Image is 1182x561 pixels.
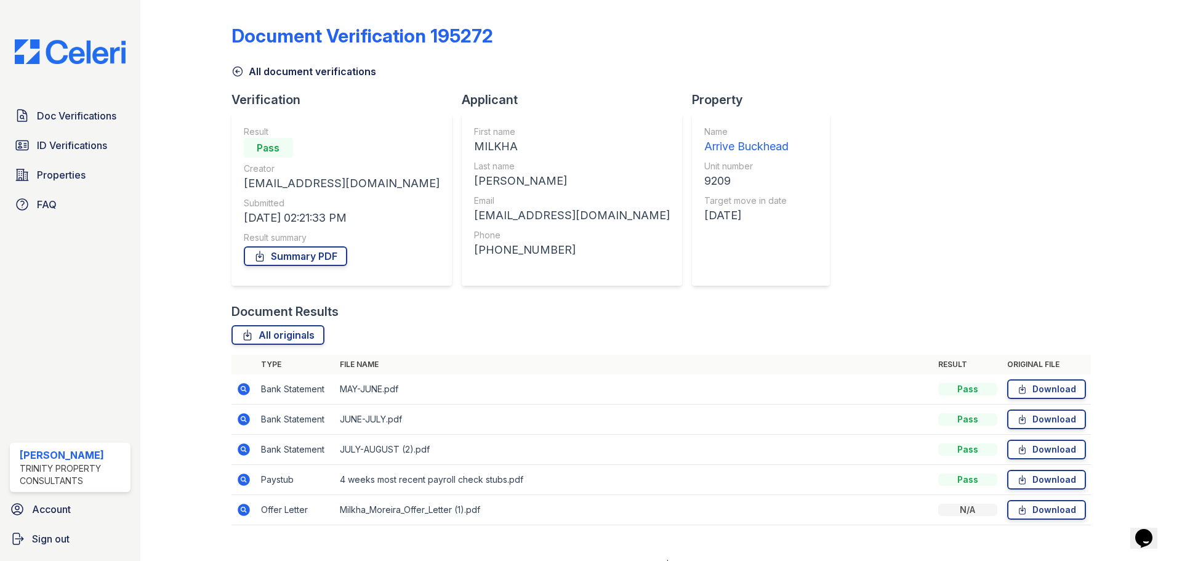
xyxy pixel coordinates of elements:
[244,138,293,158] div: Pass
[244,175,440,192] div: [EMAIL_ADDRESS][DOMAIN_NAME]
[704,126,789,138] div: Name
[20,462,126,487] div: Trinity Property Consultants
[256,355,335,374] th: Type
[704,126,789,155] a: Name Arrive Buckhead
[10,133,131,158] a: ID Verifications
[5,39,135,64] img: CE_Logo_Blue-a8612792a0a2168367f1c8372b55b34899dd931a85d93a1a3d3e32e68fde9ad4.png
[335,355,933,374] th: File name
[938,413,997,426] div: Pass
[692,91,840,108] div: Property
[244,197,440,209] div: Submitted
[335,435,933,465] td: JULY-AUGUST (2).pdf
[335,374,933,405] td: MAY-JUNE.pdf
[933,355,1002,374] th: Result
[1007,500,1086,520] a: Download
[474,172,670,190] div: [PERSON_NAME]
[704,207,789,224] div: [DATE]
[244,126,440,138] div: Result
[5,497,135,522] a: Account
[256,374,335,405] td: Bank Statement
[231,91,462,108] div: Verification
[244,246,347,266] a: Summary PDF
[474,160,670,172] div: Last name
[938,474,997,486] div: Pass
[335,465,933,495] td: 4 weeks most recent payroll check stubs.pdf
[10,192,131,217] a: FAQ
[37,197,57,212] span: FAQ
[1002,355,1091,374] th: Original file
[37,108,116,123] span: Doc Verifications
[231,64,376,79] a: All document verifications
[244,163,440,175] div: Creator
[256,435,335,465] td: Bank Statement
[32,502,71,517] span: Account
[474,241,670,259] div: [PHONE_NUMBER]
[704,172,789,190] div: 9209
[1130,512,1170,549] iframe: chat widget
[474,207,670,224] div: [EMAIL_ADDRESS][DOMAIN_NAME]
[231,325,324,345] a: All originals
[37,167,86,182] span: Properties
[474,229,670,241] div: Phone
[244,209,440,227] div: [DATE] 02:21:33 PM
[1007,470,1086,490] a: Download
[704,195,789,207] div: Target move in date
[1007,410,1086,429] a: Download
[256,495,335,525] td: Offer Letter
[20,448,126,462] div: [PERSON_NAME]
[231,303,339,320] div: Document Results
[1007,379,1086,399] a: Download
[462,91,692,108] div: Applicant
[474,126,670,138] div: First name
[335,405,933,435] td: JUNE-JULY.pdf
[244,232,440,244] div: Result summary
[10,103,131,128] a: Doc Verifications
[938,504,997,516] div: N/A
[474,195,670,207] div: Email
[474,138,670,155] div: MILKHA
[32,531,70,546] span: Sign out
[938,383,997,395] div: Pass
[10,163,131,187] a: Properties
[256,465,335,495] td: Paystub
[938,443,997,456] div: Pass
[256,405,335,435] td: Bank Statement
[37,138,107,153] span: ID Verifications
[5,527,135,551] a: Sign out
[704,160,789,172] div: Unit number
[231,25,493,47] div: Document Verification 195272
[335,495,933,525] td: Milkha_Moreira_Offer_Letter (1).pdf
[1007,440,1086,459] a: Download
[704,138,789,155] div: Arrive Buckhead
